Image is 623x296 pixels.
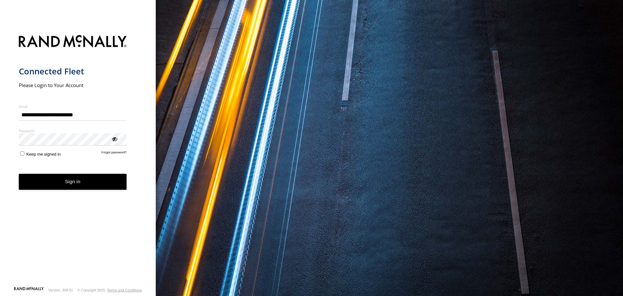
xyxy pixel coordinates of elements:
img: Rand McNally [19,34,127,50]
a: Visit our Website [14,287,44,293]
a: Forgot password? [102,150,127,157]
label: Email [19,104,127,109]
div: Version: 308.01 [48,288,73,292]
h2: Please Login to Your Account [19,82,127,88]
a: Terms and Conditions [107,288,142,292]
form: main [19,31,137,286]
div: ViewPassword [111,135,117,142]
div: © Copyright 2025 - [77,288,142,292]
label: Password [19,128,127,133]
button: Sign in [19,174,127,190]
h1: Connected Fleet [19,66,127,77]
span: Keep me signed in [26,152,61,157]
input: Keep me signed in [20,151,24,156]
